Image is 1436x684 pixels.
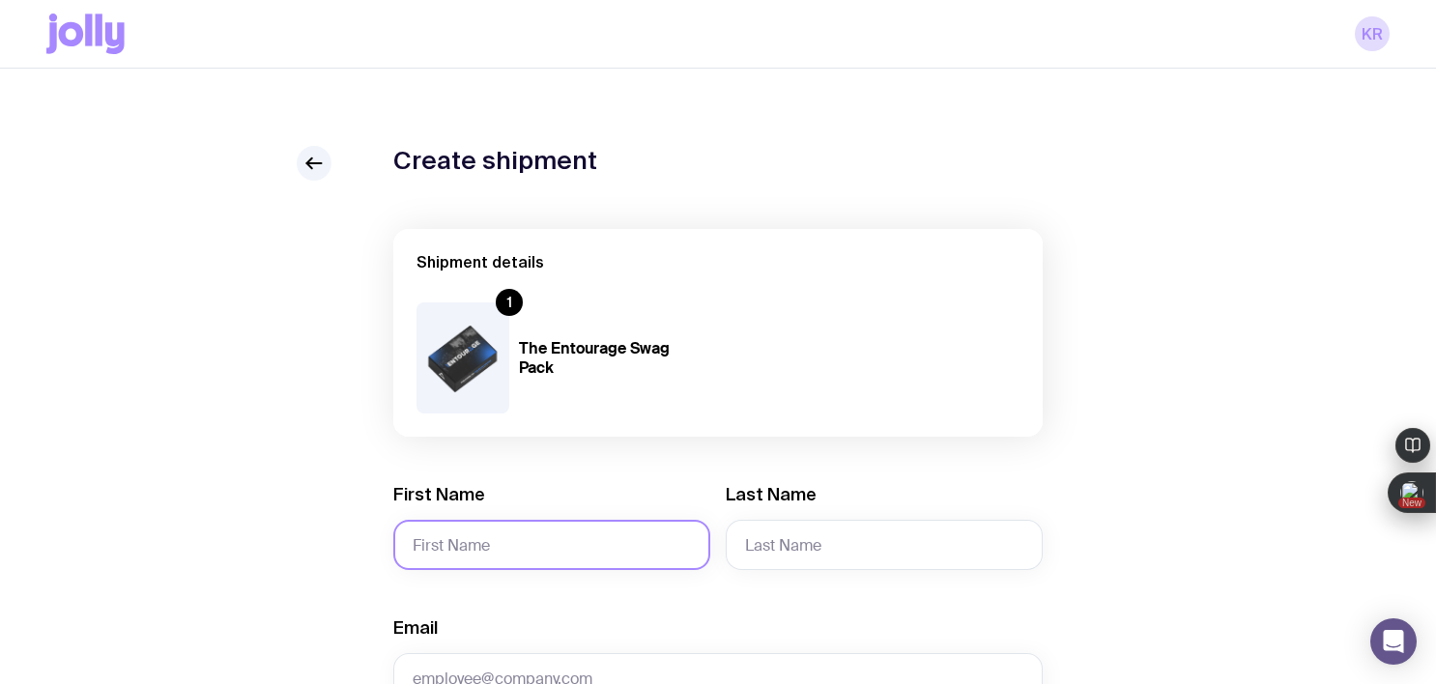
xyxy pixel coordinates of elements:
[1355,16,1390,51] a: KR
[393,616,438,640] label: Email
[726,483,817,506] label: Last Name
[393,483,485,506] label: First Name
[726,520,1043,570] input: Last Name
[393,520,710,570] input: First Name
[519,339,706,378] h4: The Entourage Swag Pack
[1370,618,1417,665] div: Open Intercom Messenger
[416,252,1020,271] h2: Shipment details
[496,289,523,316] div: 1
[393,146,597,175] h1: Create shipment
